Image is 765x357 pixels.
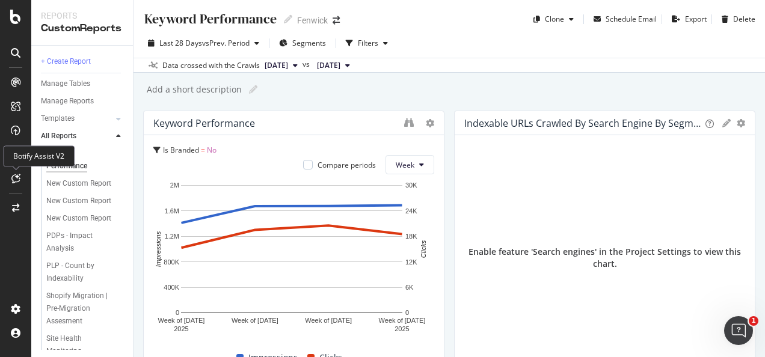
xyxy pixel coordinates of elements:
div: gear [737,119,745,127]
div: Clone [545,14,564,24]
div: Compare periods [318,160,376,170]
a: Keyword Performance [46,147,124,172]
i: Edit report name [249,85,257,94]
div: Add a short description [146,84,242,96]
button: [DATE] [260,58,303,73]
div: Templates [41,112,75,125]
div: Schedule Email [606,14,657,24]
button: Export [667,10,707,29]
a: All Reports [41,130,112,142]
div: Shopify Migration | Pre-Migration Assesment [46,290,118,328]
div: Export [685,14,707,24]
a: New Custom Report [46,195,124,207]
div: binoculars [404,118,414,127]
a: Manage Tables [41,78,124,90]
text: 30K [405,182,417,189]
div: PDPs - Impact Analysis [46,230,114,255]
a: PDPs - Impact Analysis [46,230,124,255]
span: Week [396,160,414,170]
text: 0 [405,309,409,316]
span: = [201,145,205,155]
span: 2025 Oct. 12th [265,60,288,71]
text: 400K [164,284,179,291]
div: Manage Tables [41,78,90,90]
div: All Reports [41,130,76,142]
text: Week of [DATE] [305,317,352,324]
div: Manage Reports [41,95,94,108]
a: New Custom Report [46,212,124,225]
span: No [207,145,217,155]
text: 0 [176,309,179,316]
span: vs Prev. Period [202,38,250,48]
button: Week [386,155,434,174]
span: Last 28 Days [159,38,202,48]
a: Manage Reports [41,95,124,108]
div: Fenwick [297,14,328,26]
button: Filters [341,34,393,53]
text: Impressions [155,231,162,267]
div: New Custom Report [46,177,111,190]
div: Keyword Performance [46,147,113,172]
div: Data crossed with the Crawls [162,60,260,71]
svg: A chart. [153,179,430,339]
text: 6K [405,284,414,291]
span: 1 [749,316,758,326]
button: Last 28 DaysvsPrev. Period [143,34,264,53]
button: Delete [717,10,755,29]
div: Reports [41,10,123,22]
a: PLP - Count by Indexability [46,260,124,285]
span: Segments [292,38,326,48]
span: Is Branded [163,145,199,155]
text: 24K [405,207,417,215]
div: Keyword Performance [153,117,255,129]
div: Filters [358,38,378,48]
text: Week of [DATE] [379,317,426,324]
a: Templates [41,112,112,125]
div: PLP - Count by Indexability [46,260,115,285]
text: 800K [164,258,179,266]
button: [DATE] [312,58,355,73]
button: Clone [529,10,579,29]
span: vs [303,59,312,70]
text: Week of [DATE] [158,317,205,324]
div: Botify Assist V2 [3,145,75,166]
div: New Custom Report [46,212,111,225]
text: 2M [170,182,179,189]
div: + Create Report [41,55,91,68]
div: Keyword Performance [143,10,277,28]
text: 1.2M [165,233,179,240]
text: 18K [405,233,417,240]
text: 2025 [395,325,409,332]
a: New Custom Report [46,177,124,190]
a: Shopify Migration | Pre-Migration Assesment [46,290,124,328]
a: + Create Report [41,55,124,68]
i: Edit report name [284,15,292,23]
div: Indexable URLs Crawled By Search Engine By Segment [464,117,701,129]
div: arrow-right-arrow-left [333,16,340,25]
text: Clicks [420,240,427,258]
div: Delete [733,14,755,24]
button: Schedule Email [589,10,657,29]
span: 2025 Sep. 14th [317,60,340,71]
div: New Custom Report [46,195,111,207]
div: Enable feature 'Search engines' in the Project Settings to view this chart. [464,246,745,270]
text: 12K [405,258,417,266]
iframe: Intercom live chat [724,316,753,345]
text: 2025 [174,325,188,332]
button: Segments [274,34,331,53]
text: Week of [DATE] [232,317,278,324]
text: 1.6M [165,207,179,215]
div: CustomReports [41,22,123,35]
